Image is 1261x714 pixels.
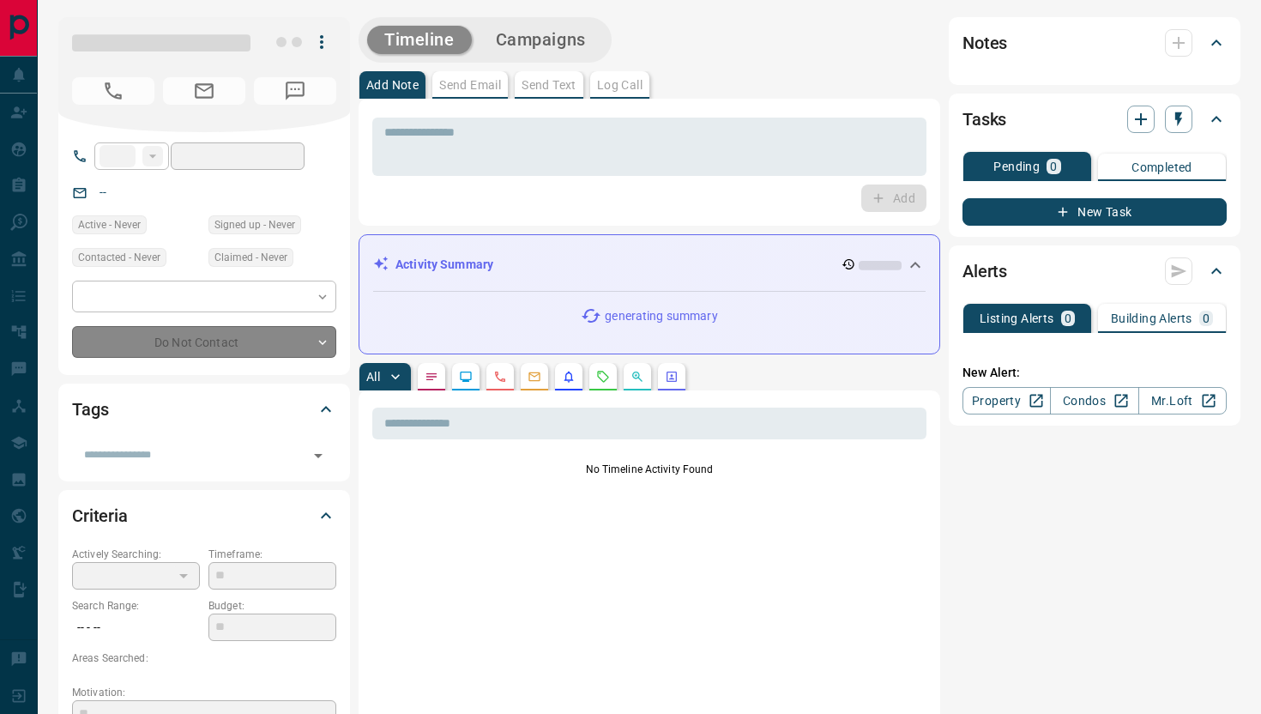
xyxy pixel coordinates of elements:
[72,598,200,614] p: Search Range:
[72,326,336,358] div: Do Not Contact
[306,444,330,468] button: Open
[962,364,1227,382] p: New Alert:
[372,462,926,477] p: No Timeline Activity Found
[366,371,380,383] p: All
[366,79,419,91] p: Add Note
[1111,312,1192,324] p: Building Alerts
[962,29,1007,57] h2: Notes
[208,598,336,614] p: Budget:
[1050,387,1138,414] a: Condos
[596,370,610,384] svg: Requests
[605,307,717,325] p: generating summary
[78,216,141,233] span: Active - Never
[395,256,493,274] p: Activity Summary
[630,370,644,384] svg: Opportunities
[254,77,336,105] span: No Number
[72,650,336,666] p: Areas Searched:
[479,26,603,54] button: Campaigns
[72,614,200,642] p: -- - --
[1131,161,1192,173] p: Completed
[962,198,1227,226] button: New Task
[425,370,438,384] svg: Notes
[72,685,336,700] p: Motivation:
[78,249,160,266] span: Contacted - Never
[993,160,1040,172] p: Pending
[367,26,472,54] button: Timeline
[72,389,336,430] div: Tags
[962,99,1227,140] div: Tasks
[1050,160,1057,172] p: 0
[962,106,1006,133] h2: Tasks
[528,370,541,384] svg: Emails
[72,77,154,105] span: No Number
[72,502,128,529] h2: Criteria
[100,185,106,199] a: --
[962,22,1227,64] div: Notes
[962,251,1227,292] div: Alerts
[1065,312,1071,324] p: 0
[962,257,1007,285] h2: Alerts
[493,370,507,384] svg: Calls
[562,370,576,384] svg: Listing Alerts
[962,387,1051,414] a: Property
[163,77,245,105] span: No Email
[208,547,336,562] p: Timeframe:
[373,249,926,281] div: Activity Summary
[980,312,1054,324] p: Listing Alerts
[214,216,295,233] span: Signed up - Never
[72,547,200,562] p: Actively Searching:
[72,396,108,423] h2: Tags
[72,495,336,536] div: Criteria
[1138,387,1227,414] a: Mr.Loft
[665,370,679,384] svg: Agent Actions
[459,370,473,384] svg: Lead Browsing Activity
[1203,312,1210,324] p: 0
[214,249,287,266] span: Claimed - Never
